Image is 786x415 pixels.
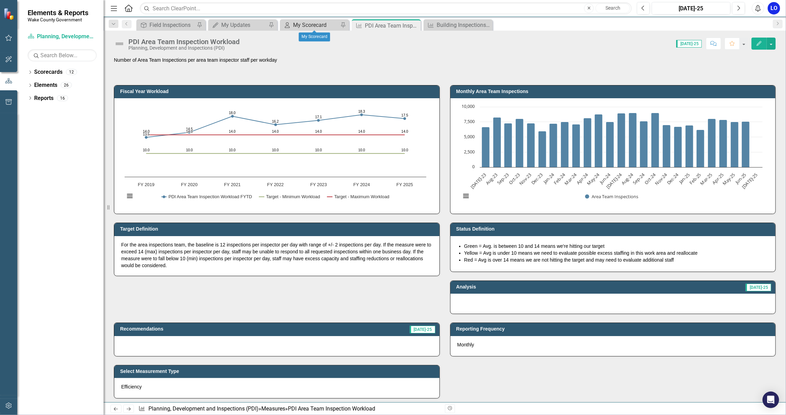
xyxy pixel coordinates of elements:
[186,127,193,131] text: 14.5
[464,243,769,250] li: Green = Avg. is between 10 and 14 means we're hitting our target
[437,21,491,29] div: Building Inspections, Total
[259,194,320,199] button: Show Target - Minimum Workload
[267,182,284,187] text: FY 2022
[450,336,776,356] div: Monthly
[186,148,193,152] text: 10.0
[464,149,475,155] text: 2,500
[620,172,634,186] text: Aug-24
[469,172,487,190] text: [DATE]-23
[186,130,193,133] text: 14.0
[125,191,135,201] button: View chart menu, Chart
[28,33,97,41] a: Planning, Development and Inspections (PDI)
[396,182,413,187] text: FY 2025
[552,172,567,186] text: Feb-24
[585,172,601,187] text: May-24
[721,172,736,186] text: May-25
[121,103,433,207] div: Chart. Highcharts interactive chart.
[138,21,195,29] a: Field Inspections
[410,326,435,333] span: [DATE]-25
[595,3,630,13] button: Search
[677,172,691,185] text: Jan-25
[57,95,68,101] div: 16
[652,2,730,14] button: [DATE]-25
[145,136,148,139] path: FY 2019, 13.45403838. PDI Area Team Inspection Workload FYTD.
[457,103,766,207] svg: Interactive chart
[741,122,749,168] path: Jun-25, 7,598. Area Team Inspections.
[299,33,330,42] div: My Scorecard
[310,182,327,187] text: FY 2023
[28,17,88,22] small: Wake County Government
[358,130,365,133] text: 14.0
[128,45,240,51] div: Planning, Development and Inspections (PDI)
[456,284,592,290] h3: Analysis
[181,182,197,187] text: FY 2020
[606,122,614,168] path: Jun-24, 7,537. Area Team Inspections.
[327,194,389,199] button: Show Target - Maximum Workload
[365,21,419,30] div: PDI Area Team Inspection Workload
[674,127,682,168] path: Dec-24, 6,701. Area Team Inspections.
[231,115,234,118] path: FY 2021, 17.98774659. PDI Area Team Inspection Workload FYTD.
[464,133,475,140] text: 5,000
[401,113,408,117] text: 17.5
[665,172,680,186] text: Dec-24
[61,82,72,88] div: 26
[585,193,639,199] button: Show Area Team Inspections
[143,132,150,136] text: 13.5
[353,182,370,187] text: FY 2024
[401,148,408,152] text: 10.0
[34,81,57,89] a: Elements
[401,130,408,133] text: 14.0
[148,405,259,412] a: Planning, Development and Inspections (PDI)
[28,49,97,61] input: Search Below...
[315,148,322,152] text: 10.0
[763,392,779,408] div: Open Intercom Messenger
[425,21,491,29] a: Building Inspections, Total
[572,124,580,168] path: Mar-24, 7,127. Area Team Inspections.
[145,134,406,136] g: Target - Maximum Workload, line 3 of 3 with 7 data points.
[617,113,625,168] path: Jul-24, 8,949. Area Team Inspections.
[120,369,436,374] h3: Select Measurement Type
[464,118,475,124] text: 7,500
[224,182,241,187] text: FY 2021
[464,250,769,256] li: Yellow = Avg is under 10 means we need to evaluate possible excess staffing in this work area and...
[34,94,54,102] a: Reports
[143,148,150,152] text: 10.0
[583,118,591,168] path: Apr-24, 8,126. Area Team Inspections.
[676,40,702,48] span: [DATE]-25
[128,38,240,45] div: PDI Area Team Inspection Workload
[730,122,738,168] path: May-25, 7,507. Area Team Inspections.
[654,4,728,13] div: [DATE]-25
[358,110,365,113] text: 18.3
[272,130,279,133] text: 14.0
[114,38,125,49] img: Not Defined
[121,384,142,389] span: Efficiency
[138,405,439,413] div: » »
[496,172,510,186] text: Sep-23
[315,115,322,119] text: 17.1
[358,148,365,152] text: 10.0
[541,172,555,185] text: Jan-24
[629,113,637,168] path: Aug-24, 9,000. Area Team Inspections.
[740,172,759,190] text: [DATE]-25
[282,21,339,29] a: My Scorecard
[272,120,279,123] text: 16.2
[461,191,470,201] button: View chart menu, Chart
[651,113,659,168] path: Oct-24, 8,976. Area Team Inspections.
[640,121,648,168] path: Sep-24, 7,610. Area Team Inspections.
[120,326,317,332] h3: Recommendations
[504,123,512,168] path: Sep-23, 7,290. Area Team Inspections.
[631,172,646,186] text: Sep-24
[563,172,578,186] text: Mar-24
[768,2,780,14] button: LO
[3,8,16,20] img: ClearPoint Strategy
[493,118,501,168] path: Aug-23, 8,274. Area Team Inspections.
[484,172,499,186] text: Aug-23
[598,172,612,186] text: Jun-24
[515,119,523,168] path: Oct-23, 8,006. Area Team Inspections.
[145,113,406,139] g: PDI Area Team Inspection Workload FYTD, line 1 of 3 with 7 data points.
[530,172,544,186] text: Dec-23
[662,125,670,168] path: Nov-24, 6,974. Area Team Inspections.
[360,113,363,116] path: FY 2024, 18.30565846. PDI Area Team Inspection Workload FYTD.
[746,284,771,291] span: [DATE]-25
